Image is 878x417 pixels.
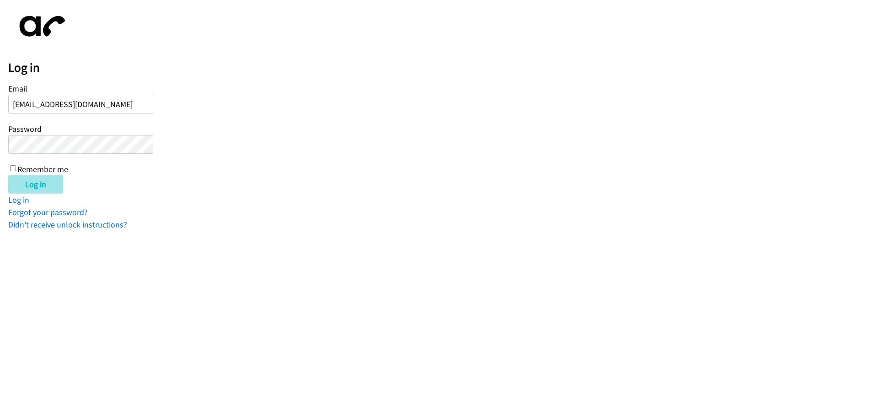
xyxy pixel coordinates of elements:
a: Log in [8,195,29,205]
h2: Log in [8,60,878,76]
label: Remember me [17,164,68,174]
a: Didn't receive unlock instructions? [8,219,127,230]
input: Log in [8,175,63,194]
label: Email [8,83,27,94]
a: Forgot your password? [8,207,88,217]
img: aphone-8a226864a2ddd6a5e75d1ebefc011f4aa8f32683c2d82f3fb0802fe031f96514.svg [8,8,72,44]
label: Password [8,124,42,134]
